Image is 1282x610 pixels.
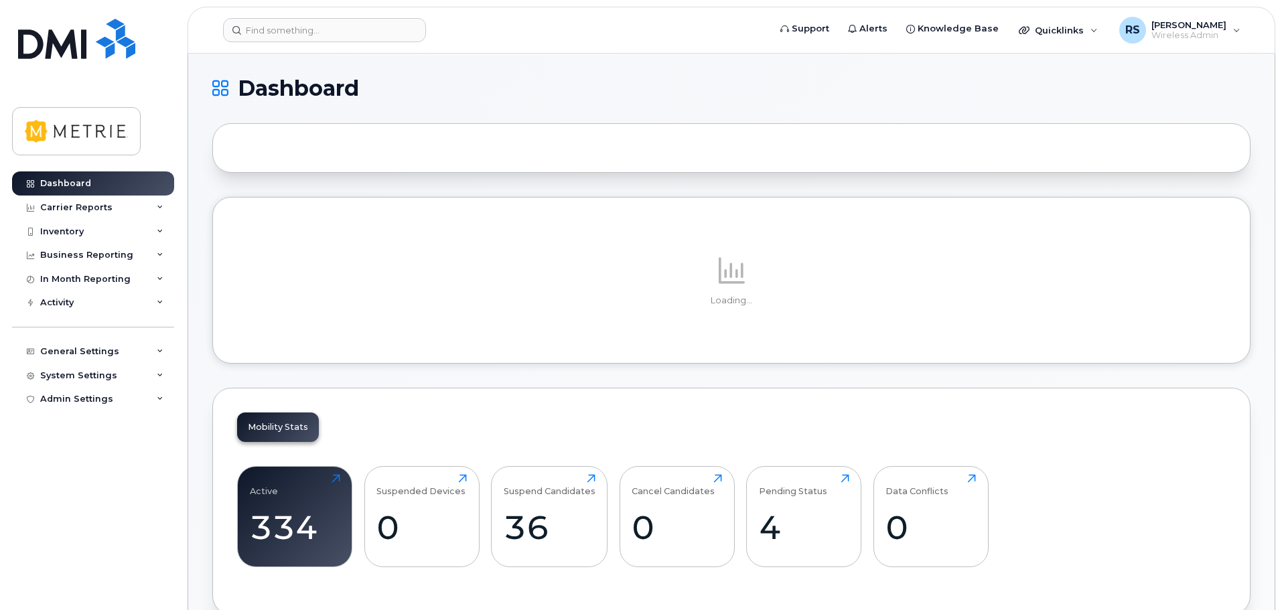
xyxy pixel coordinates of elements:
div: Pending Status [759,474,827,496]
div: Cancel Candidates [632,474,715,496]
a: Suspended Devices0 [376,474,467,560]
div: Suspended Devices [376,474,466,496]
a: Data Conflicts0 [885,474,976,560]
a: Suspend Candidates36 [504,474,595,560]
a: Active334 [250,474,340,560]
div: Suspend Candidates [504,474,595,496]
a: Pending Status4 [759,474,849,560]
span: Dashboard [238,78,359,98]
div: 334 [250,508,340,547]
div: 36 [504,508,595,547]
div: 0 [376,508,467,547]
a: Cancel Candidates0 [632,474,722,560]
div: 0 [885,508,976,547]
p: Loading... [237,295,1226,307]
div: 0 [632,508,722,547]
div: Data Conflicts [885,474,948,496]
div: Active [250,474,278,496]
div: 4 [759,508,849,547]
